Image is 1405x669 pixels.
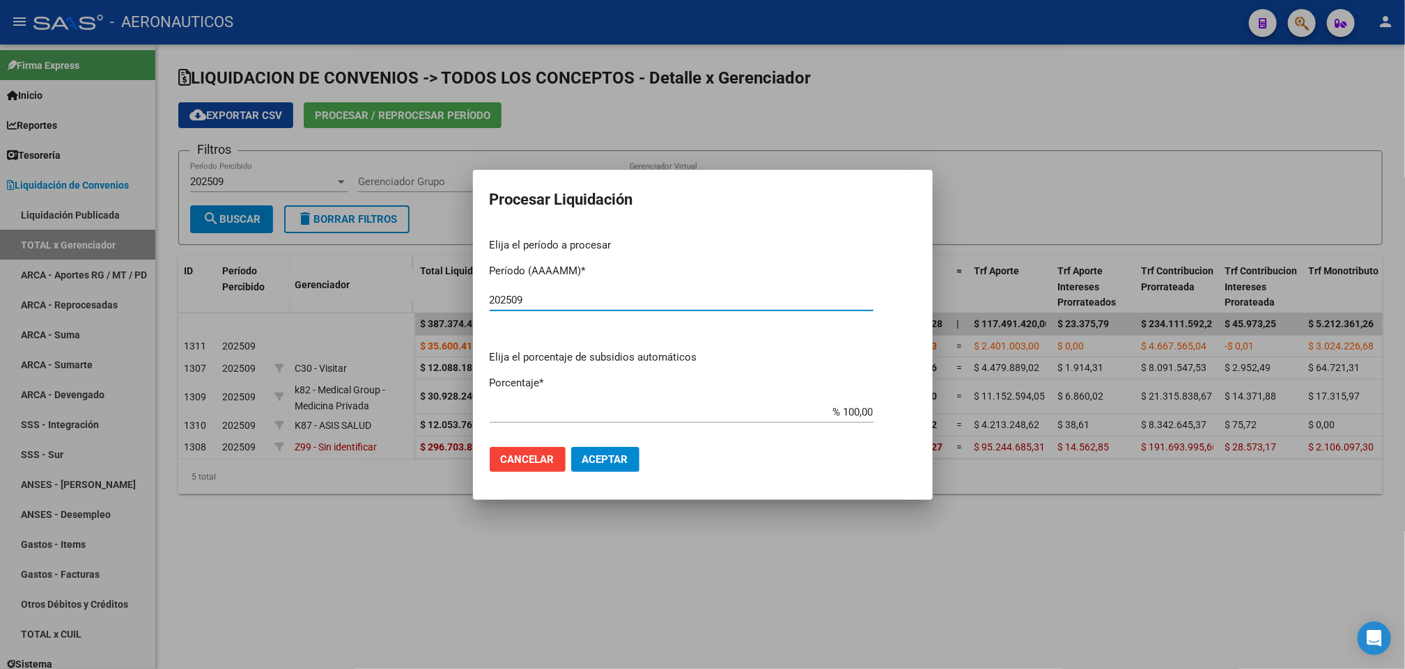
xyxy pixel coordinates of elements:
p: Elija el porcentaje de subsidios automáticos [490,349,916,365]
p: Porcentaje [490,375,916,391]
span: Aceptar [582,453,628,466]
button: Cancelar [490,447,566,472]
div: Open Intercom Messenger [1358,622,1391,655]
h2: Procesar Liquidación [490,187,916,213]
p: Período (AAAAMM) [490,263,916,279]
p: Elija el período a procesar [490,237,916,253]
span: Cancelar [501,453,554,466]
button: Aceptar [571,447,639,472]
